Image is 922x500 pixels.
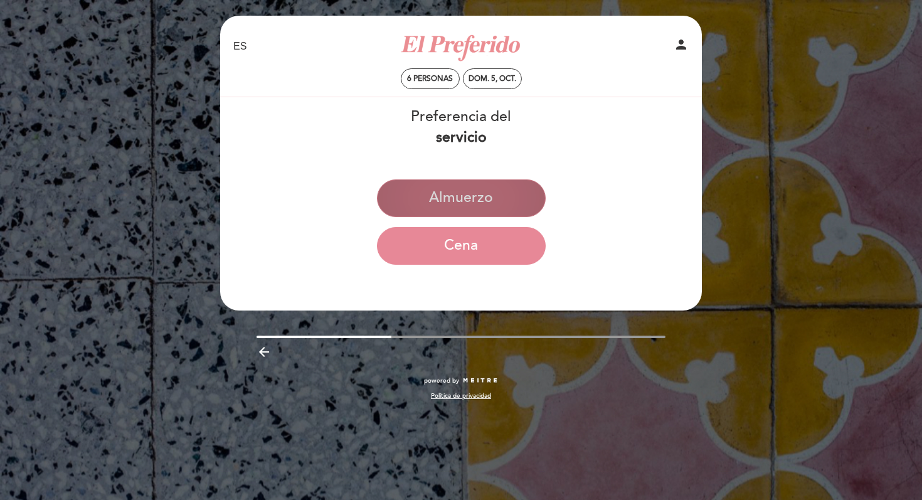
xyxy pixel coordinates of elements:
a: Política de privacidad [431,391,491,400]
span: powered by [424,376,459,385]
button: person [674,37,689,56]
a: powered by [424,376,498,385]
div: Preferencia del [220,107,702,148]
div: dom. 5, oct. [469,74,516,83]
button: Cena [377,227,546,265]
a: El Preferido [383,29,539,64]
span: 6 personas [407,74,453,83]
i: arrow_backward [257,344,272,359]
b: servicio [436,129,487,146]
img: MEITRE [462,378,498,384]
i: person [674,37,689,52]
button: Almuerzo [377,179,546,217]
